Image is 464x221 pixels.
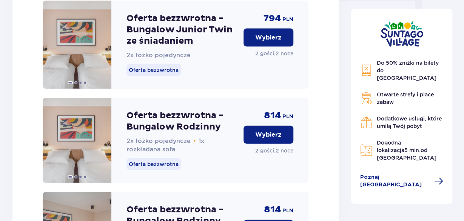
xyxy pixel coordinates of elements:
[377,91,434,105] span: Otwarte strefy i place zabaw
[282,113,293,120] p: PLN
[43,1,111,89] img: Oferta bezzwrotna - Bungalow Junior Twin ze śniadaniem
[126,52,191,59] span: 2x łóżko pojedyncze
[377,116,442,129] span: Dodatkowe usługi, które umilą Twój pobyt
[255,50,293,57] p: 2 gości , 2 noce
[126,64,181,76] p: Oferta bezzwrotna
[264,110,281,121] p: 814
[282,207,293,215] p: PLN
[360,92,372,104] img: Grill Icon
[282,16,293,23] p: PLN
[377,140,436,161] span: Dogodna lokalizacja od [GEOGRAPHIC_DATA]
[380,21,423,47] img: Suntago Village
[360,64,372,77] img: Discount Icon
[360,174,443,189] a: Poznaj [GEOGRAPHIC_DATA]
[255,34,282,42] p: Wybierz
[264,13,281,24] p: 794
[244,126,293,144] button: Wybierz
[360,144,372,156] img: Map Icon
[126,13,238,47] p: Oferta bezzwrotna - Bungalow Junior Twin ze śniadaniem
[126,110,238,133] p: Oferta bezzwrotna - Bungalow Rodzinny
[377,60,439,81] span: Do 50% zniżki na bilety do [GEOGRAPHIC_DATA]
[126,158,181,170] p: Oferta bezzwrotna
[404,147,421,153] span: 5 min.
[126,137,191,145] span: 2x łóżko pojedyncze
[360,174,430,189] span: Poznaj [GEOGRAPHIC_DATA]
[360,116,372,128] img: Restaurant Icon
[264,204,281,215] p: 814
[244,29,293,47] button: Wybierz
[255,147,293,154] p: 2 gości , 2 noce
[194,137,196,145] span: •
[43,98,111,183] img: Oferta bezzwrotna - Bungalow Rodzinny
[255,131,282,139] p: Wybierz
